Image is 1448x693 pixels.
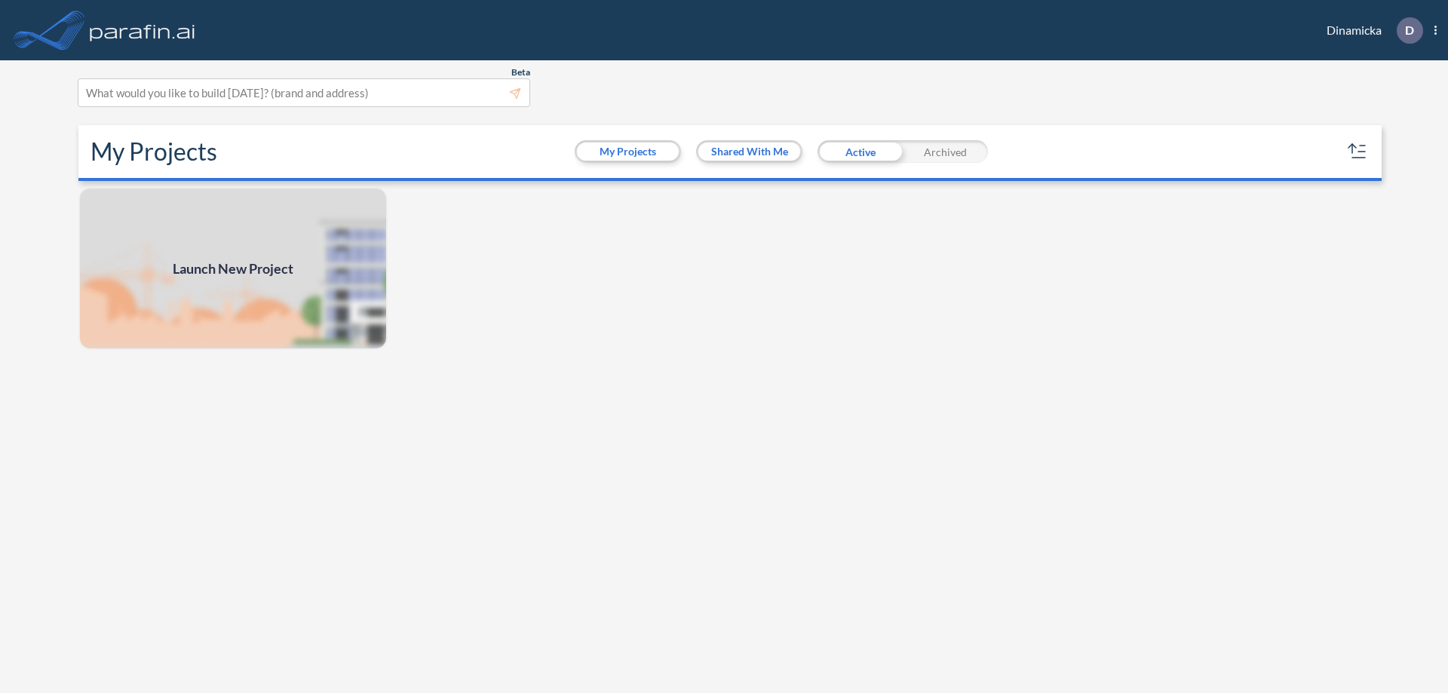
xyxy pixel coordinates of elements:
[698,143,800,161] button: Shared With Me
[818,140,903,163] div: Active
[511,66,530,78] span: Beta
[903,140,988,163] div: Archived
[78,187,388,350] img: add
[1304,17,1437,44] div: Dinamicka
[173,259,293,279] span: Launch New Project
[577,143,679,161] button: My Projects
[78,187,388,350] a: Launch New Project
[1405,23,1414,37] p: D
[90,137,217,166] h2: My Projects
[87,15,198,45] img: logo
[1345,140,1370,164] button: sort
